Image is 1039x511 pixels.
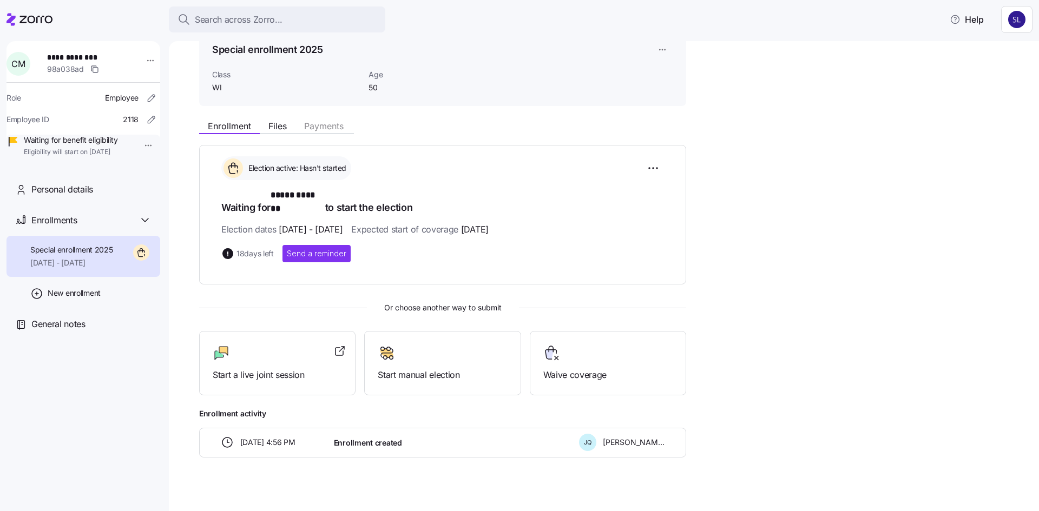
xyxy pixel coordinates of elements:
img: 9541d6806b9e2684641ca7bfe3afc45a [1008,11,1025,28]
span: Waiting for benefit eligibility [24,135,117,145]
span: Search across Zorro... [195,13,282,26]
span: Class [212,69,360,80]
span: Help [950,13,984,26]
span: Personal details [31,183,93,196]
span: [DATE] - [DATE] [30,257,113,268]
h1: Waiting for to start the election [221,189,664,214]
span: Eligibility will start on [DATE] [24,148,117,157]
span: Employee [105,92,139,103]
span: Election dates [221,223,343,236]
span: Enrollment activity [199,408,686,419]
span: J Q [584,440,591,446]
span: 2118 [123,114,139,125]
span: Payments [304,122,344,130]
span: Special enrollment 2025 [30,244,113,255]
span: Role [6,92,21,103]
span: Enrollment created [334,437,402,448]
span: 18 days left [236,248,274,259]
span: [PERSON_NAME] [603,437,665,448]
span: [DATE] 4:56 PM [240,437,295,448]
span: Age [369,69,477,80]
span: Send a reminder [287,248,346,259]
span: WI [212,82,360,93]
button: Send a reminder [282,245,351,262]
span: Enrollments [31,214,77,227]
span: Start a live joint session [213,368,342,382]
span: Files [268,122,287,130]
span: Or choose another way to submit [199,302,686,314]
button: Search across Zorro... [169,6,385,32]
span: Expected start of coverage [351,223,488,236]
span: [DATE] [461,223,489,236]
span: Enrollment [208,122,251,130]
span: General notes [31,317,86,331]
span: Waive coverage [543,368,673,382]
span: 98a038ad [47,64,84,75]
span: C M [11,59,25,68]
span: New enrollment [48,288,101,298]
span: Election active: Hasn't started [245,163,346,174]
h1: Special enrollment 2025 [212,43,323,56]
span: 50 [369,82,477,93]
button: Help [941,9,992,30]
span: Employee ID [6,114,49,125]
span: Start manual election [378,368,507,382]
span: [DATE] - [DATE] [279,223,343,236]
